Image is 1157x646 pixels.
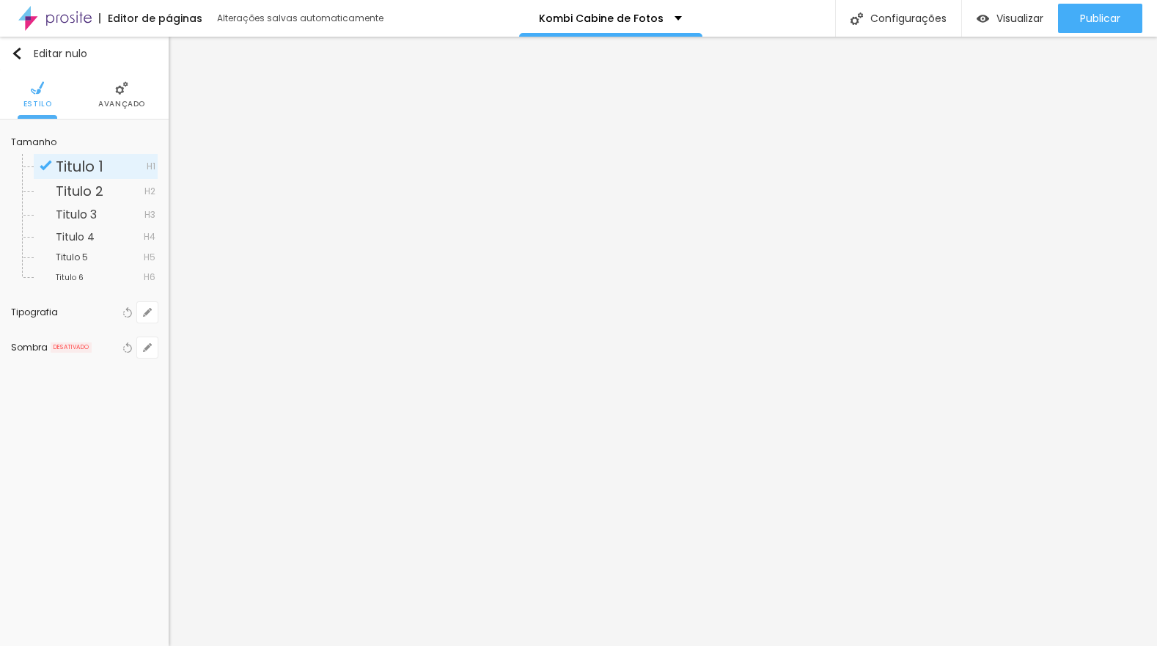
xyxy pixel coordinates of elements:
[169,37,1157,646] iframe: Editor
[144,253,155,262] span: H5
[851,12,863,25] img: Ícone
[977,12,989,25] img: view-1.svg
[217,12,383,24] font: Alterações salvas automaticamente
[870,11,947,26] font: Configurações
[962,4,1058,33] button: Visualizar
[31,81,44,95] img: Ícone
[56,272,84,283] span: Titulo 6
[34,46,87,61] font: Editar nulo
[11,136,56,148] font: Tamanho
[56,182,103,200] span: Titulo 2
[115,81,128,95] img: Ícone
[144,273,155,282] span: H6
[1080,11,1120,26] font: Publicar
[147,162,155,171] span: H1
[54,343,89,351] font: DESATIVADO
[40,159,52,172] img: Icone
[11,48,23,59] img: Ícone
[56,251,88,263] span: Titulo 5
[98,98,145,109] font: Avançado
[11,341,48,353] font: Sombra
[56,230,95,244] span: Titulo 4
[144,210,155,219] span: H3
[144,232,155,241] span: H4
[11,306,58,318] font: Tipografia
[56,206,97,223] span: Titulo 3
[108,11,202,26] font: Editor de páginas
[23,98,52,109] font: Estilo
[1058,4,1142,33] button: Publicar
[539,11,664,26] font: Kombi Cabine de Fotos
[144,187,155,196] span: H2
[996,11,1043,26] font: Visualizar
[56,156,103,177] span: Titulo 1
